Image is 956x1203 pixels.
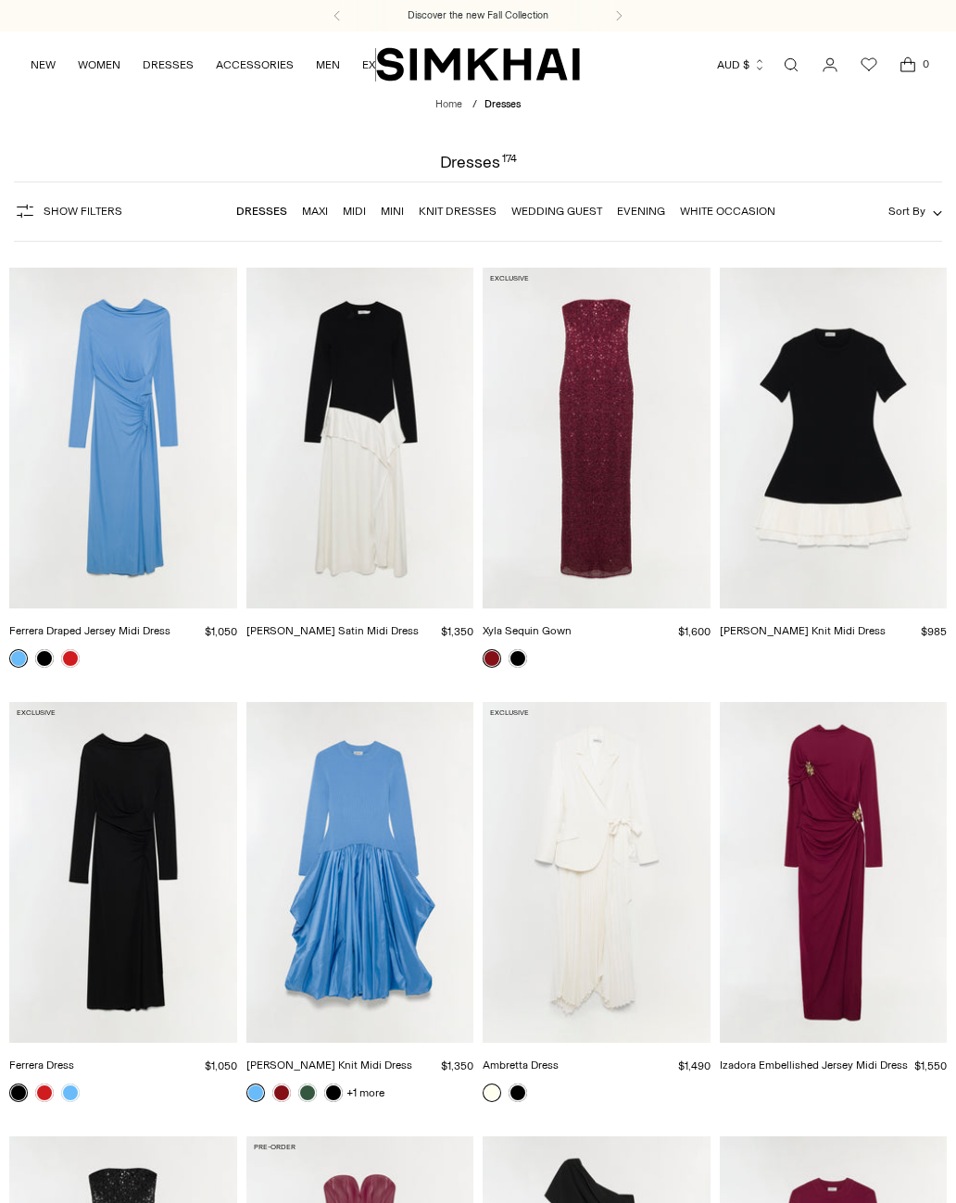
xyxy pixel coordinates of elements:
span: Show Filters [44,205,122,218]
div: 174 [502,154,517,170]
button: AUD $ [717,44,766,85]
a: Ferrera Draped Jersey Midi Dress [9,268,237,608]
a: Go to the account page [811,46,849,83]
a: Ornella Knit Satin Midi Dress [246,268,474,608]
span: $1,350 [441,625,473,638]
a: Xyla Sequin Gown [483,624,572,637]
nav: breadcrumbs [435,97,521,113]
a: Midi [343,205,366,218]
span: $1,350 [441,1059,473,1072]
a: Dresses [236,205,287,218]
span: $1,050 [205,1059,237,1072]
a: Wishlist [850,46,887,83]
span: 0 [917,56,934,72]
a: NEW [31,44,56,85]
a: Maxi [302,205,328,218]
a: Izadora Embellished Jersey Midi Dress [720,1059,908,1071]
a: DRESSES [143,44,194,85]
a: Ferrera Draped Jersey Midi Dress [9,624,170,637]
a: Home [435,98,462,110]
button: Show Filters [14,196,122,226]
span: $1,600 [678,625,711,638]
h1: Dresses [440,154,517,170]
a: Discover the new Fall Collection [408,8,548,23]
a: Open cart modal [889,46,926,83]
div: / [472,97,477,113]
button: Sort By [888,201,942,221]
a: Knit Dresses [419,205,497,218]
a: Kenlie Taffeta Knit Midi Dress [246,702,474,1043]
a: WOMEN [78,44,120,85]
a: Ambretta Dress [483,1059,559,1071]
a: Evening [617,205,665,218]
a: ACCESSORIES [216,44,294,85]
a: Lorin Taffeta Knit Midi Dress [720,268,948,608]
span: Dresses [484,98,521,110]
a: Ferrera Dress [9,702,237,1043]
a: Open search modal [773,46,810,83]
nav: Linked collections [236,192,775,231]
a: Izadora Embellished Jersey Midi Dress [720,702,948,1043]
a: Xyla Sequin Gown [483,268,711,608]
a: SIMKHAI [376,46,580,82]
a: Ferrera Dress [9,1059,74,1071]
a: White Occasion [680,205,775,218]
a: Wedding Guest [511,205,602,218]
span: $1,550 [914,1059,947,1072]
a: Mini [381,205,404,218]
a: MEN [316,44,340,85]
span: $1,490 [678,1059,711,1072]
span: Sort By [888,205,925,218]
a: EXPLORE [362,44,410,85]
a: [PERSON_NAME] Knit Midi Dress [246,1059,412,1071]
span: $1,050 [205,625,237,638]
a: [PERSON_NAME] Knit Midi Dress [720,624,886,637]
a: +1 more [346,1080,384,1106]
span: $985 [921,625,947,638]
a: [PERSON_NAME] Satin Midi Dress [246,624,419,637]
a: Ambretta Dress [483,702,711,1043]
